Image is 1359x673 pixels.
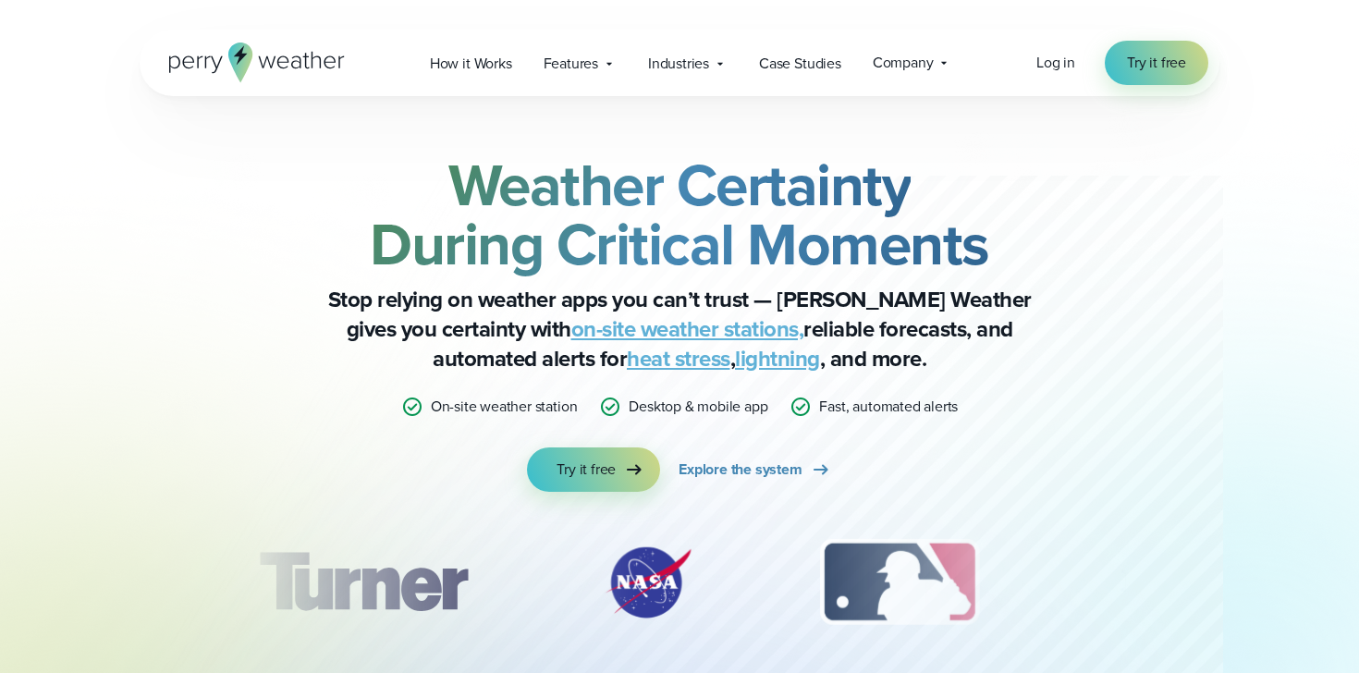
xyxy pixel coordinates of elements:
img: Turner-Construction_1.svg [232,536,495,629]
span: Explore the system [679,459,802,481]
a: lightning [735,342,820,375]
a: Log in [1036,52,1075,74]
a: Case Studies [743,44,857,82]
img: PGA.svg [1086,536,1234,629]
p: Desktop & mobile app [629,396,767,418]
p: On-site weather station [431,396,578,418]
span: Try it free [1127,52,1186,74]
img: MLB.svg [802,536,997,629]
div: 1 of 12 [232,536,495,629]
span: Try it free [557,459,616,481]
span: Case Studies [759,53,841,75]
a: Try it free [1105,41,1208,85]
img: NASA.svg [583,536,713,629]
span: Log in [1036,52,1075,73]
a: How it Works [414,44,528,82]
p: Stop relying on weather apps you can’t trust — [PERSON_NAME] Weather gives you certainty with rel... [310,285,1049,373]
p: Fast, automated alerts [819,396,958,418]
div: slideshow [232,536,1127,638]
a: Explore the system [679,447,832,492]
strong: Weather Certainty During Critical Moments [370,141,989,288]
div: 2 of 12 [583,536,713,629]
div: 4 of 12 [1086,536,1234,629]
span: Features [544,53,598,75]
a: heat stress [627,342,730,375]
a: Try it free [527,447,660,492]
span: Industries [648,53,709,75]
a: on-site weather stations, [571,312,804,346]
span: How it Works [430,53,512,75]
span: Company [873,52,934,74]
div: 3 of 12 [802,536,997,629]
